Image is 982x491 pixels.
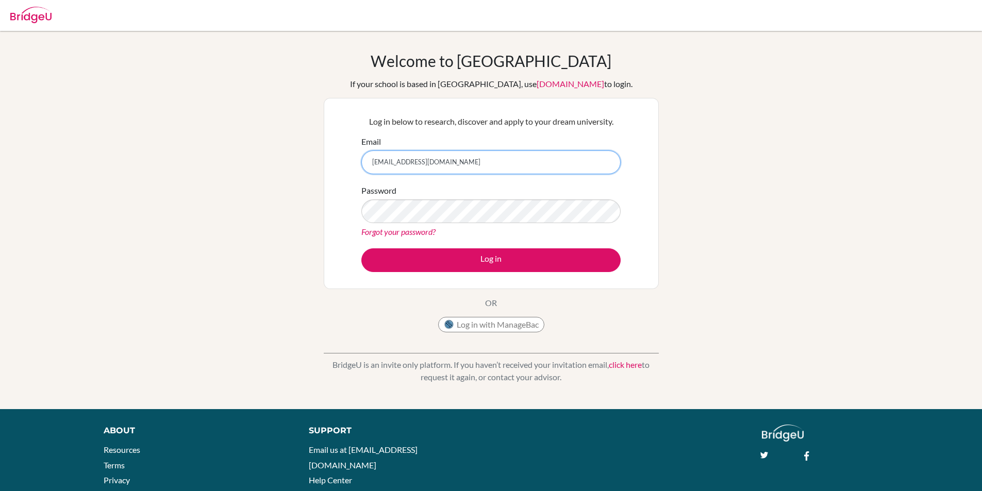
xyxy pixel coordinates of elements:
[104,445,140,454] a: Resources
[609,360,642,369] a: click here
[104,475,130,485] a: Privacy
[371,52,611,70] h1: Welcome to [GEOGRAPHIC_DATA]
[438,317,544,332] button: Log in with ManageBac
[361,184,396,197] label: Password
[537,79,604,89] a: [DOMAIN_NAME]
[309,475,352,485] a: Help Center
[762,425,804,442] img: logo_white@2x-f4f0deed5e89b7ecb1c2cc34c3e3d731f90f0f143d5ea2071677605dd97b5244.png
[309,425,479,437] div: Support
[361,115,621,128] p: Log in below to research, discover and apply to your dream university.
[104,460,125,470] a: Terms
[309,445,418,470] a: Email us at [EMAIL_ADDRESS][DOMAIN_NAME]
[485,297,497,309] p: OR
[324,359,659,383] p: BridgeU is an invite only platform. If you haven’t received your invitation email, to request it ...
[361,248,621,272] button: Log in
[361,136,381,148] label: Email
[361,227,436,236] a: Forgot your password?
[104,425,286,437] div: About
[350,78,633,90] div: If your school is based in [GEOGRAPHIC_DATA], use to login.
[10,7,52,23] img: Bridge-U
